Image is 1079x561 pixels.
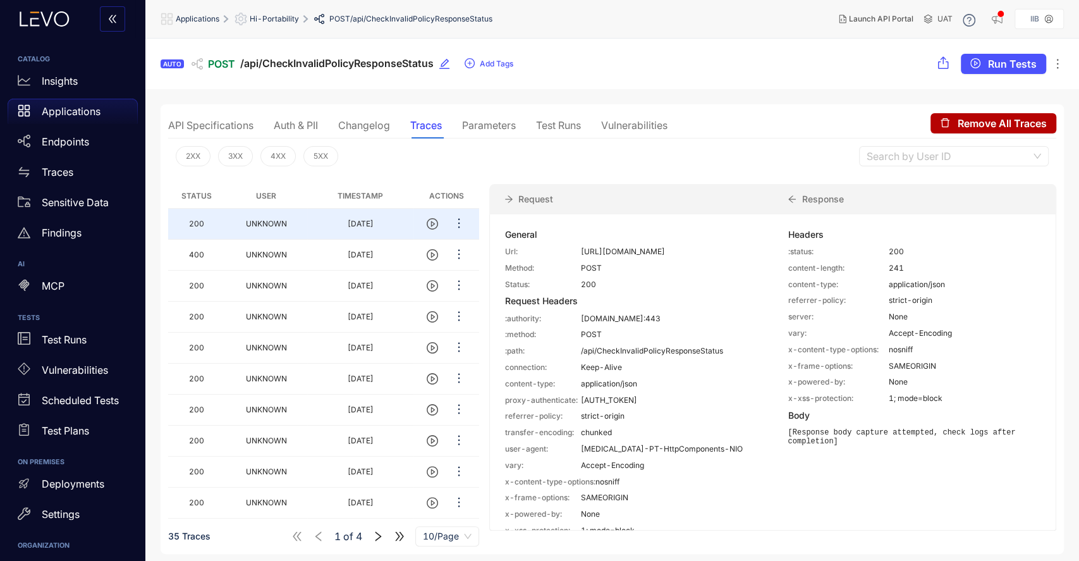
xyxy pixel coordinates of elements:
[581,396,758,405] p: [AUTH_TOKEN]
[505,379,581,388] p: content-type:
[42,197,109,208] p: Sensitive Data
[348,219,374,228] div: [DATE]
[453,372,465,386] span: ellipsis
[18,56,128,63] h6: CATALOG
[889,280,1040,289] p: application/json
[427,404,438,416] span: play-circle
[452,214,466,234] button: ellipsis
[168,395,226,426] td: 200
[18,226,30,239] span: warning
[453,217,465,231] span: ellipsis
[372,531,384,542] span: right
[453,434,465,448] span: ellipsis
[18,261,128,268] h6: AI
[427,311,438,323] span: play-circle
[505,478,595,486] p: x-content-type-options:
[42,334,87,345] p: Test Runs
[452,245,466,265] button: ellipsis
[427,276,447,296] button: play-circle
[1051,58,1064,70] span: ellipsis
[8,220,138,250] a: Findings
[334,531,341,542] span: 1
[489,184,773,214] div: Request
[168,531,210,541] span: 35 Traces
[18,459,128,466] h6: ON PREMISES
[18,542,128,550] h6: ORGANIZATION
[505,314,581,323] p: :authority:
[788,378,889,386] p: x-powered-by:
[303,146,338,166] button: 5XX
[581,264,758,273] p: POST
[168,240,226,271] td: 400
[505,296,758,306] div: Request Headers
[889,264,1040,273] p: 241
[42,106,101,117] p: Applications
[348,250,374,259] div: [DATE]
[849,15,913,23] span: Launch API Portal
[788,280,889,289] p: content-type:
[42,478,104,490] p: Deployments
[8,388,138,418] a: Scheduled Tests
[427,338,447,358] button: play-circle
[8,190,138,220] a: Sensitive Data
[18,166,30,178] span: swap
[427,400,447,420] button: play-circle
[8,129,138,159] a: Endpoints
[427,431,447,451] button: play-circle
[161,59,184,68] div: AUTO
[8,99,138,129] a: Applications
[246,250,287,259] span: UNKNOWN
[8,68,138,99] a: Insights
[348,436,374,445] div: [DATE]
[970,58,980,70] span: play-circle
[168,120,253,131] div: API Specifications
[42,75,78,87] p: Insights
[788,410,1040,421] div: Body
[427,307,447,327] button: play-circle
[274,120,318,131] div: Auth & PII
[581,526,758,535] p: 1; mode=block
[42,166,73,178] p: Traces
[889,362,1040,371] p: SAMEORIGIN
[581,314,758,323] p: [DOMAIN_NAME]:443
[581,510,758,519] p: None
[452,369,466,389] button: ellipsis
[348,312,374,321] div: [DATE]
[18,314,128,322] h6: TESTS
[427,466,438,478] span: play-circle
[348,374,374,383] div: [DATE]
[42,136,89,147] p: Endpoints
[168,426,226,457] td: 200
[930,113,1056,133] button: deleteRemove All Traces
[260,146,296,166] button: 4XX
[581,247,758,256] p: [URL][DOMAIN_NAME]
[8,159,138,190] a: Traces
[536,120,581,131] div: Test Runs
[8,418,138,448] a: Test Plans
[410,120,442,131] div: Traces
[595,478,758,486] p: nosniff
[246,219,287,228] span: UNKNOWN
[505,264,581,273] p: Method:
[462,120,516,131] div: Parameters
[452,493,466,513] button: ellipsis
[889,378,1040,386] p: None
[788,428,1040,446] pre: [Response body capture attempted, check logs after completion]
[505,247,581,256] p: Url:
[889,394,1040,403] p: 1; mode=block
[168,333,226,364] td: 200
[394,531,405,542] span: double-right
[246,312,287,321] span: UNKNOWN
[788,394,889,403] p: x-xss-protection:
[452,338,466,358] button: ellipsis
[427,245,447,265] button: play-circle
[423,527,472,546] span: 10/Page
[788,362,889,371] p: x-frame-options:
[427,373,438,385] span: play-circle
[427,462,447,482] button: play-circle
[8,357,138,388] a: Vulnerabilities
[889,345,1040,354] p: nosniff
[427,214,447,234] button: play-circle
[453,465,465,479] span: ellipsis
[581,461,758,470] p: Accept-Encoding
